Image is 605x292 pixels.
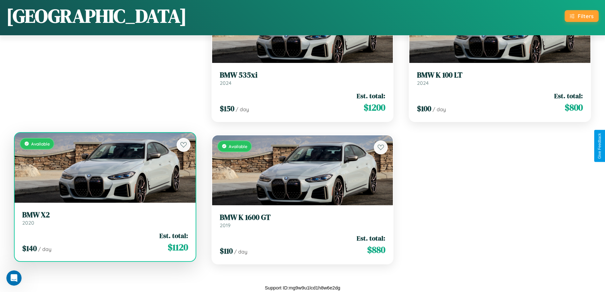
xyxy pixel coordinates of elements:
span: / day [433,106,446,112]
span: 2024 [417,80,429,86]
span: Est. total: [357,234,385,243]
iframe: Intercom live chat [6,270,22,286]
span: / day [236,106,249,112]
h1: [GEOGRAPHIC_DATA] [6,3,187,29]
span: $ 1200 [364,101,385,114]
h3: BMW K 1600 GT [220,213,386,222]
span: $ 140 [22,243,37,254]
span: Est. total: [554,91,583,100]
a: BMW X22020 [22,210,188,226]
span: $ 150 [220,103,234,114]
a: BMW K 1600 GT2019 [220,213,386,228]
h3: BMW K 100 LT [417,71,583,80]
span: 2020 [22,220,34,226]
h3: BMW 535xi [220,71,386,80]
span: / day [234,248,247,255]
span: $ 800 [565,101,583,114]
span: $ 1120 [168,241,188,254]
span: $ 100 [417,103,431,114]
h3: BMW X2 [22,210,188,220]
span: $ 110 [220,246,233,256]
span: Est. total: [159,231,188,240]
span: 2024 [220,80,232,86]
span: Available [229,144,247,149]
a: BMW K 100 LT2024 [417,71,583,86]
span: $ 880 [367,243,385,256]
button: Filters [565,10,599,22]
div: Filters [578,13,594,19]
span: 2019 [220,222,231,228]
span: Available [31,141,50,146]
span: / day [38,246,51,252]
span: Est. total: [357,91,385,100]
p: Support ID: mg9w9u1lcd1h8w6e2dg [265,283,340,292]
div: Give Feedback [597,133,602,159]
a: BMW 535xi2024 [220,71,386,86]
